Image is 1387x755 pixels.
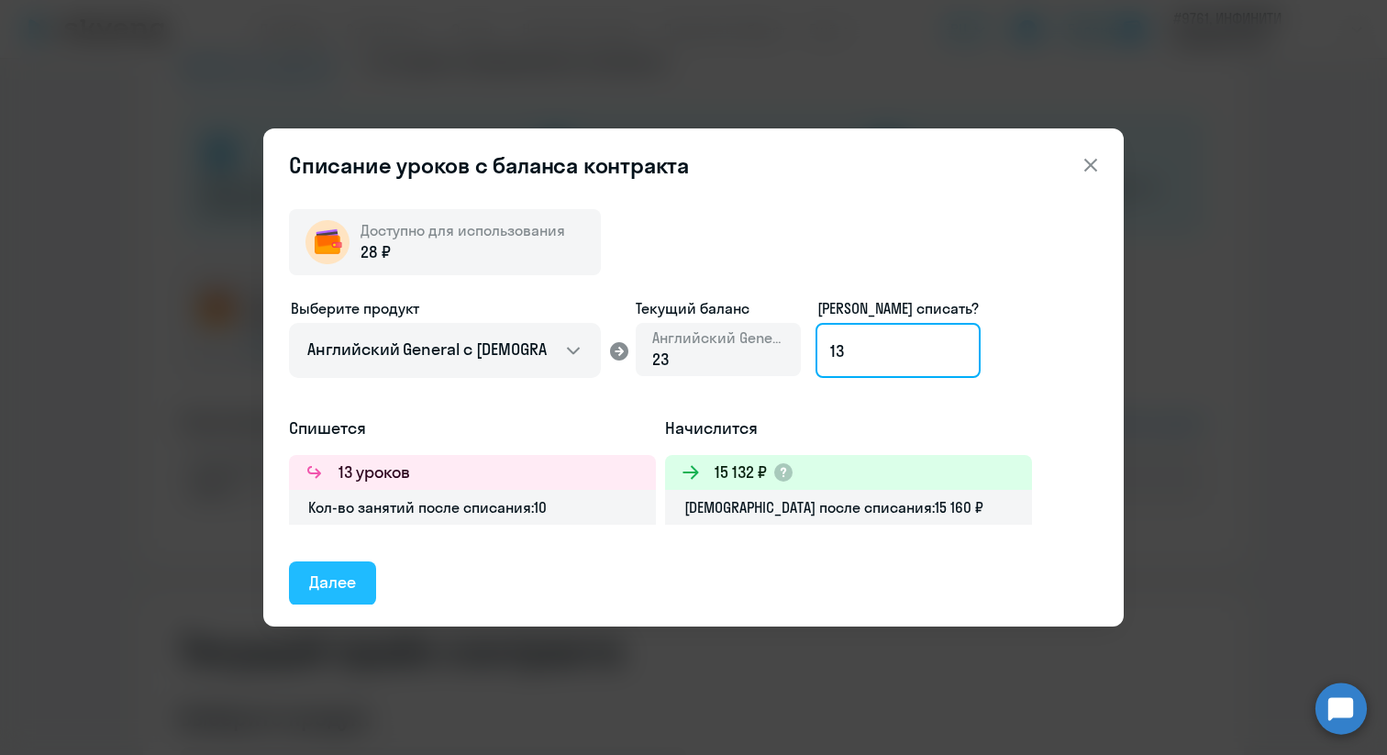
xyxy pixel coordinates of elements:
[309,571,356,594] div: Далее
[263,150,1124,180] header: Списание уроков с баланса контракта
[817,299,979,317] span: [PERSON_NAME] списать?
[291,299,419,317] span: Выберите продукт
[305,220,350,264] img: wallet-circle.png
[361,221,565,239] span: Доступно для использования
[338,461,410,484] h3: 13 уроков
[636,297,801,319] span: Текущий баланс
[289,490,656,525] div: Кол-во занятий после списания: 10
[665,490,1032,525] div: [DEMOGRAPHIC_DATA] после списания: 15 160 ₽
[715,461,767,484] h3: 15 132 ₽
[289,561,376,605] button: Далее
[652,349,669,370] span: 23
[652,328,784,348] span: Английский General
[289,416,656,440] h5: Спишется
[361,240,391,264] span: 28 ₽
[665,416,1032,440] h5: Начислится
